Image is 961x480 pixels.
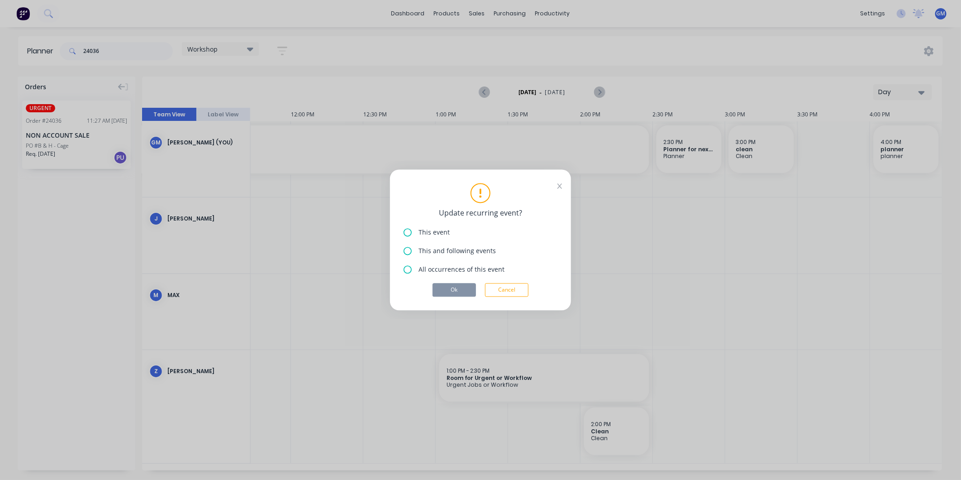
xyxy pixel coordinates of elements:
button: Ok [433,283,476,297]
div: Update recurring event? [404,208,557,219]
span: All occurrences of this event [419,265,504,274]
span: This event [419,228,450,237]
span: This and following events [419,246,496,256]
button: Cancel [485,283,528,297]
